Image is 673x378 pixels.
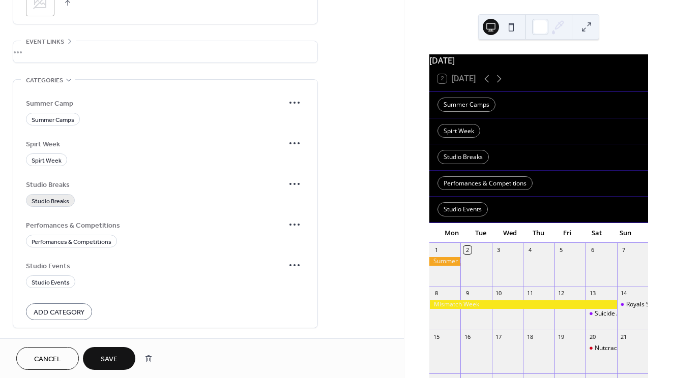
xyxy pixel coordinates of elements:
div: Studio Events [437,202,488,216]
span: Studio Breaks [26,179,284,190]
div: ••• [13,41,317,62]
div: 8 [432,290,440,297]
div: [DATE] [429,54,648,67]
div: 3 [495,246,503,254]
div: Suicide Awareness Gala [595,309,663,318]
div: Studio Breaks [437,150,489,164]
span: Spirt Week [32,155,62,166]
div: Summer Camps [437,98,495,112]
span: Save [101,354,118,365]
div: Mismatch Week [429,300,617,309]
span: Summer Camps [32,115,74,125]
span: Studio Events [26,261,284,271]
div: Spirt Week [437,124,480,138]
div: 7 [620,246,628,254]
div: 15 [432,333,440,340]
div: 4 [526,246,534,254]
span: Spirt Week [26,139,284,149]
div: 16 [463,333,471,340]
div: Sun [611,223,640,243]
div: 5 [558,246,565,254]
div: 2 [463,246,471,254]
span: Categories [26,75,63,86]
span: Perfomances & Competitions [32,237,111,247]
div: Royals Soccer Team Halftime Show(Performance Team) [617,300,648,309]
div: Nutcracker Special Leader Parts auditions [586,344,617,353]
div: 12 [558,290,565,297]
span: Cancel [34,354,61,365]
span: Add Category [34,307,84,318]
span: Summer Camp [26,98,284,109]
div: 6 [589,246,596,254]
span: Studio Breaks [32,196,69,207]
div: 21 [620,333,628,340]
div: 10 [495,290,503,297]
div: 13 [589,290,596,297]
span: Studio Events [32,277,70,288]
div: 9 [463,290,471,297]
div: Tue [466,223,495,243]
span: Event links [26,37,64,47]
div: Perfomances & Competitions [437,176,533,191]
button: Cancel [16,347,79,370]
button: Add Category [26,303,92,320]
div: Sat [582,223,611,243]
button: Save [83,347,135,370]
div: 19 [558,333,565,340]
div: Suicide Awareness Gala [586,309,617,318]
div: 11 [526,290,534,297]
div: 14 [620,290,628,297]
div: Wed [495,223,524,243]
div: 20 [589,333,596,340]
div: Summer Break [429,257,460,266]
span: Perfomances & Competitions [26,220,284,231]
div: Thu [524,223,553,243]
div: 18 [526,333,534,340]
div: Fri [553,223,582,243]
div: Mon [437,223,466,243]
div: 17 [495,333,503,340]
div: 1 [432,246,440,254]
